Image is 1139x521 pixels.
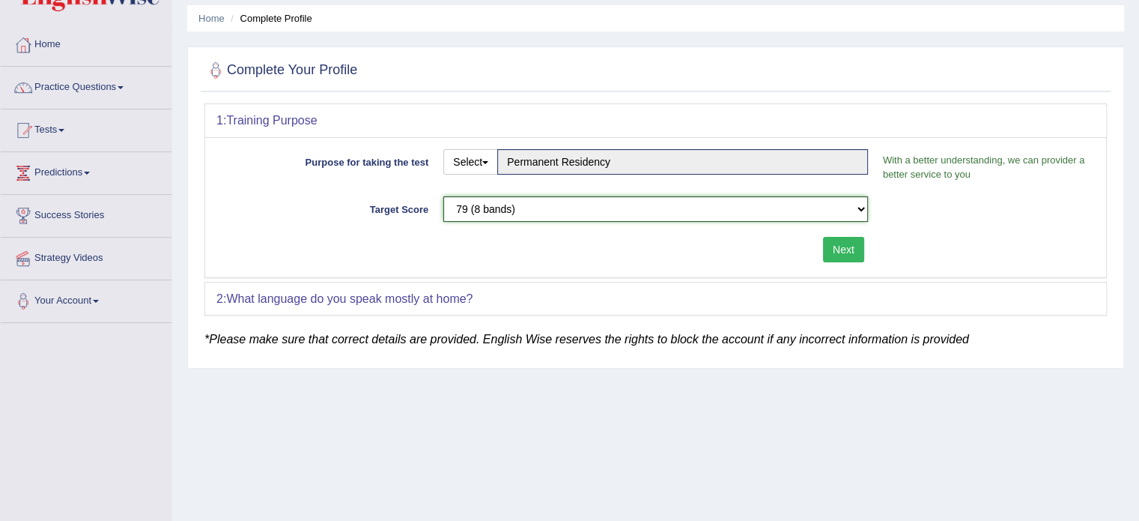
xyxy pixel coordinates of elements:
a: Success Stories [1,195,171,232]
a: Tests [1,109,171,147]
a: Practice Questions [1,67,171,104]
div: 1: [205,104,1106,137]
a: Home [1,24,171,61]
label: Purpose for taking the test [216,149,436,169]
div: 2: [205,283,1106,316]
a: Home [198,13,225,24]
a: Predictions [1,152,171,190]
em: *Please make sure that correct details are provided. English Wise reserves the rights to block th... [204,333,969,346]
p: With a better understanding, we can provider a better service to you [875,153,1095,181]
b: What language do you speak mostly at home? [226,292,473,305]
b: Training Purpose [226,114,317,127]
button: Select [443,149,498,175]
button: Next [823,237,864,262]
label: Target Score [216,196,436,217]
a: Your Account [1,280,171,318]
h2: Complete Your Profile [204,59,357,82]
input: Please enter the purpose of taking the test [497,149,868,175]
a: Strategy Videos [1,238,171,275]
li: Complete Profile [227,11,312,25]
